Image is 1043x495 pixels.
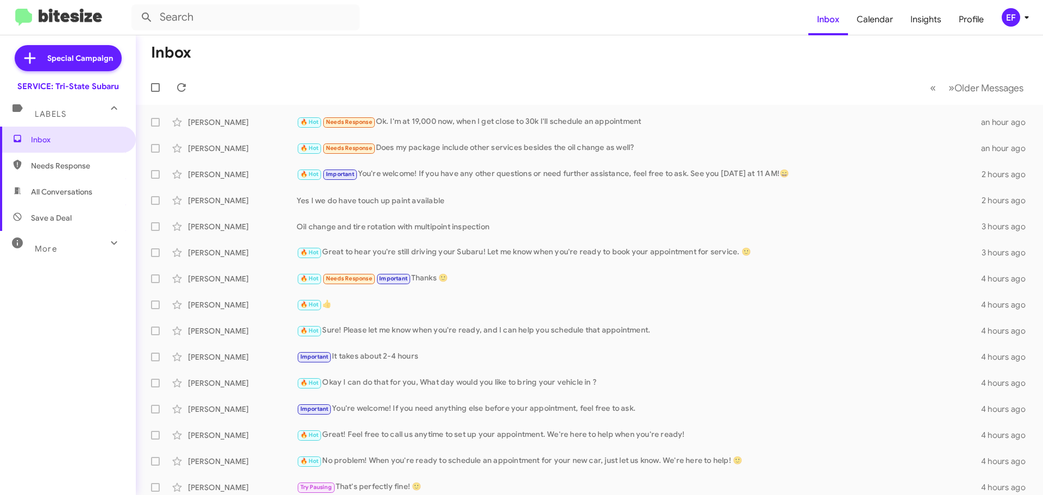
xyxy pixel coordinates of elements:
[300,249,319,256] span: 🔥 Hot
[47,53,113,64] span: Special Campaign
[300,327,319,334] span: 🔥 Hot
[300,431,319,438] span: 🔥 Hot
[848,4,902,35] a: Calendar
[188,273,297,284] div: [PERSON_NAME]
[950,4,992,35] a: Profile
[981,456,1034,467] div: 4 hours ago
[300,379,319,386] span: 🔥 Hot
[188,404,297,415] div: [PERSON_NAME]
[297,142,981,154] div: Does my package include other services besides the oil change as well?
[982,195,1034,206] div: 2 hours ago
[297,298,981,311] div: 👍
[930,81,936,95] span: «
[297,350,981,363] div: It takes about 2-4 hours
[981,430,1034,441] div: 4 hours ago
[151,44,191,61] h1: Inbox
[297,429,981,441] div: Great! Feel free to call us anytime to set up your appointment. We're here to help when you're re...
[981,352,1034,362] div: 4 hours ago
[300,405,329,412] span: Important
[300,118,319,126] span: 🔥 Hot
[297,116,981,128] div: Ok. I'm at 19,000 now, when I get close to 30k I'll schedule an appointment
[300,275,319,282] span: 🔥 Hot
[982,221,1034,232] div: 3 hours ago
[300,484,332,491] span: Try Pausing
[981,404,1034,415] div: 4 hours ago
[188,482,297,493] div: [PERSON_NAME]
[297,324,981,337] div: Sure! Please let me know when you're ready, and I can help you schedule that appointment.
[981,117,1034,128] div: an hour ago
[981,378,1034,389] div: 4 hours ago
[982,247,1034,258] div: 3 hours ago
[981,299,1034,310] div: 4 hours ago
[982,169,1034,180] div: 2 hours ago
[188,117,297,128] div: [PERSON_NAME]
[131,4,360,30] input: Search
[300,171,319,178] span: 🔥 Hot
[31,212,72,223] span: Save a Deal
[300,458,319,465] span: 🔥 Hot
[297,455,981,467] div: No problem! When you're ready to schedule an appointment for your new car, just let us know. We'r...
[15,45,122,71] a: Special Campaign
[981,325,1034,336] div: 4 hours ago
[297,221,982,232] div: Oil change and tire rotation with multipoint inspection
[188,378,297,389] div: [PERSON_NAME]
[300,301,319,308] span: 🔥 Hot
[300,145,319,152] span: 🔥 Hot
[31,160,123,171] span: Needs Response
[17,81,119,92] div: SERVICE: Tri-State Subaru
[188,430,297,441] div: [PERSON_NAME]
[297,195,982,206] div: Yes I we do have touch up paint available
[188,169,297,180] div: [PERSON_NAME]
[326,145,372,152] span: Needs Response
[297,168,982,180] div: You're welcome! If you have any other questions or need further assistance, feel free to ask. See...
[981,482,1034,493] div: 4 hours ago
[188,456,297,467] div: [PERSON_NAME]
[326,275,372,282] span: Needs Response
[808,4,848,35] a: Inbox
[188,352,297,362] div: [PERSON_NAME]
[326,171,354,178] span: Important
[981,143,1034,154] div: an hour ago
[188,247,297,258] div: [PERSON_NAME]
[31,134,123,145] span: Inbox
[924,77,1030,99] nav: Page navigation example
[297,377,981,389] div: Okay I can do that for you, What day would you like to bring your vehicle in ?
[297,272,981,285] div: Thanks 🙂
[300,353,329,360] span: Important
[31,186,92,197] span: All Conversations
[981,273,1034,284] div: 4 hours ago
[35,109,66,119] span: Labels
[188,299,297,310] div: [PERSON_NAME]
[188,325,297,336] div: [PERSON_NAME]
[902,4,950,35] a: Insights
[35,244,57,254] span: More
[188,195,297,206] div: [PERSON_NAME]
[297,403,981,415] div: You're welcome! If you need anything else before your appointment, feel free to ask.
[992,8,1031,27] button: EF
[297,481,981,493] div: That's perfectly fine! 🙂
[379,275,407,282] span: Important
[326,118,372,126] span: Needs Response
[188,221,297,232] div: [PERSON_NAME]
[954,82,1023,94] span: Older Messages
[297,246,982,259] div: Great to hear you're still driving your Subaru! Let me know when you're ready to book your appoin...
[1002,8,1020,27] div: EF
[948,81,954,95] span: »
[923,77,943,99] button: Previous
[188,143,297,154] div: [PERSON_NAME]
[942,77,1030,99] button: Next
